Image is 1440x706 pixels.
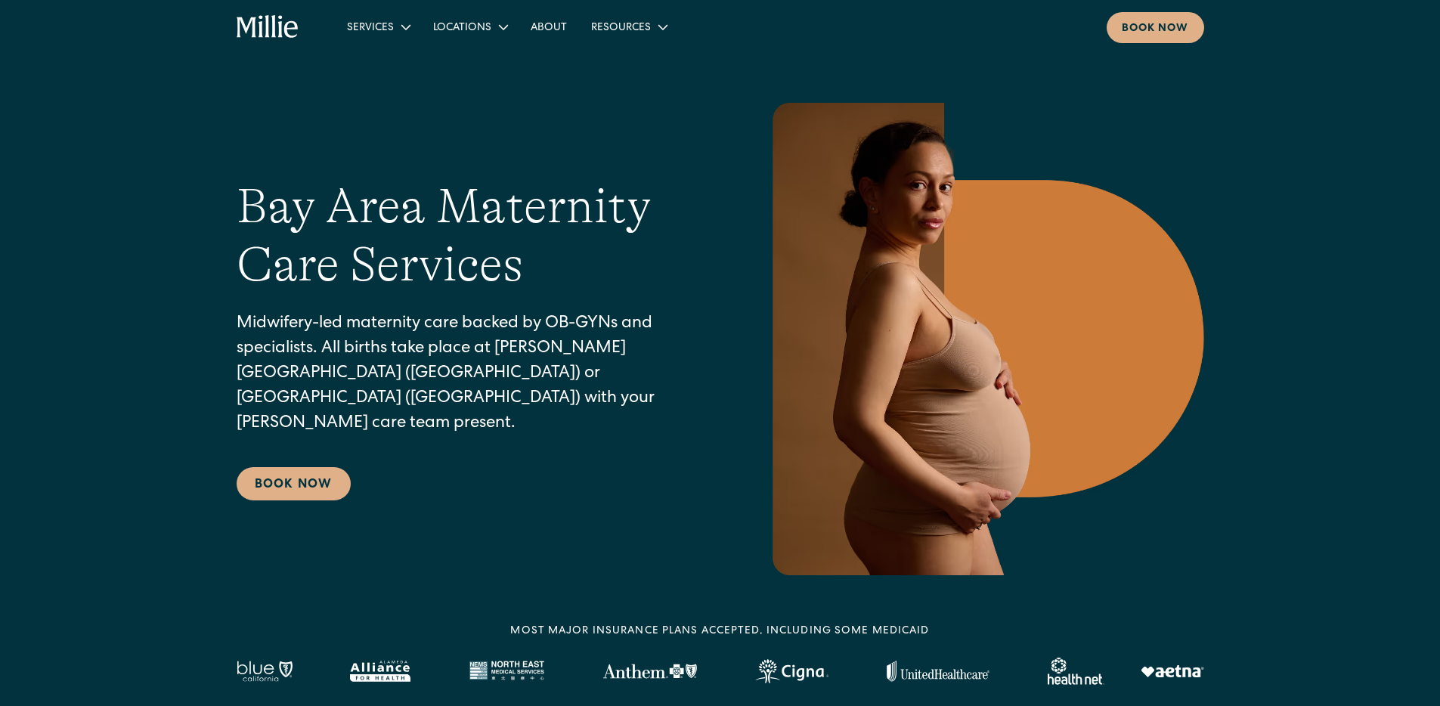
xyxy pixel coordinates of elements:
img: Healthnet logo [1048,658,1104,685]
img: Pregnant woman in neutral underwear holding her belly, standing in profile against a warm-toned g... [763,103,1204,575]
h1: Bay Area Maternity Care Services [237,178,702,294]
div: Locations [433,20,491,36]
div: Resources [591,20,651,36]
img: Cigna logo [755,659,828,683]
a: home [237,15,299,39]
img: Aetna logo [1141,665,1204,677]
img: Anthem Logo [602,664,697,679]
img: Blue California logo [237,661,293,682]
div: Resources [579,14,678,39]
div: MOST MAJOR INSURANCE PLANS ACCEPTED, INCLUDING some MEDICAID [510,624,929,639]
div: Locations [421,14,519,39]
img: Alameda Alliance logo [350,661,410,682]
div: Book now [1122,21,1189,37]
a: Book now [1107,12,1204,43]
a: Book Now [237,467,351,500]
img: United Healthcare logo [887,661,989,682]
div: Services [347,20,394,36]
p: Midwifery-led maternity care backed by OB-GYNs and specialists. All births take place at [PERSON_... [237,312,702,437]
a: About [519,14,579,39]
img: North East Medical Services logo [469,661,544,682]
div: Services [335,14,421,39]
